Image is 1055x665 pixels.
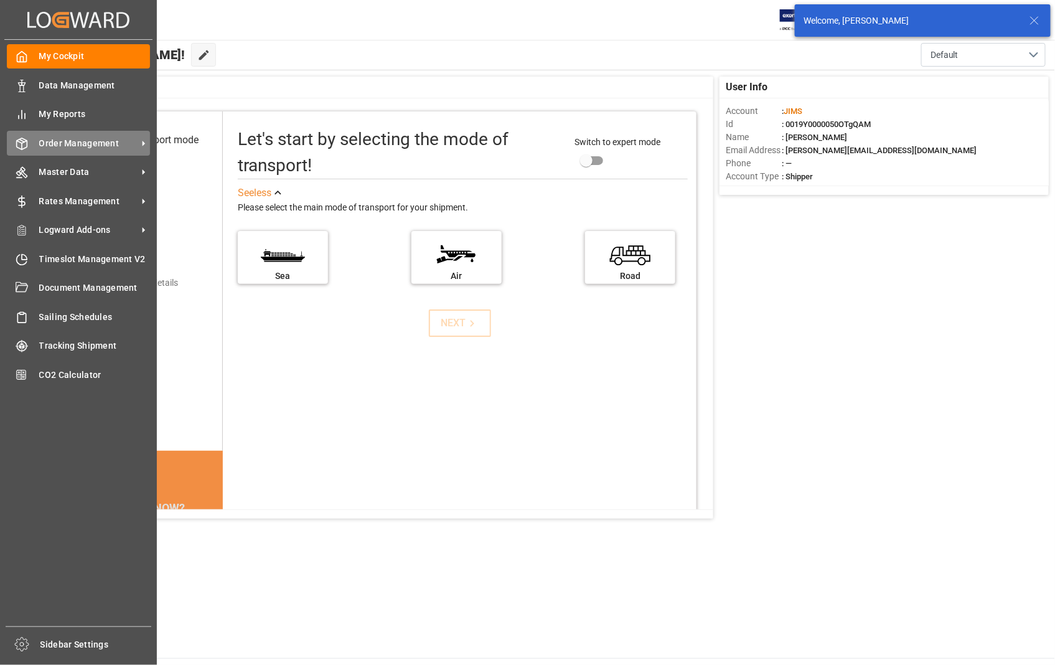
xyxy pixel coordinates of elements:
div: Let's start by selecting the mode of transport! [238,126,562,179]
div: Please select the main mode of transport for your shipment. [238,200,688,215]
span: CO2 Calculator [39,369,151,382]
button: NEXT [429,309,491,337]
a: Data Management [7,73,150,97]
span: Account Type [726,170,782,183]
span: Tracking Shipment [39,339,151,352]
span: Account [726,105,782,118]
div: Road [591,270,669,283]
span: Name [726,131,782,144]
div: Welcome, [PERSON_NAME] [804,14,1018,27]
span: User Info [726,80,767,95]
a: Timeslot Management V2 [7,247,150,271]
a: CO2 Calculator [7,362,150,387]
div: See less [238,186,271,200]
span: Id [726,118,782,131]
span: Sailing Schedules [39,311,151,324]
img: Exertis%20JAM%20-%20Email%20Logo.jpg_1722504956.jpg [780,9,823,31]
div: NEXT [441,316,479,331]
span: Logward Add-ons [39,224,138,237]
div: Sea [244,270,322,283]
span: Timeslot Management V2 [39,253,151,266]
span: Default [931,49,959,62]
span: Order Management [39,137,138,150]
div: Air [418,270,495,283]
span: Phone [726,157,782,170]
span: : — [782,159,792,168]
span: Master Data [39,166,138,179]
div: Add shipping details [100,276,178,290]
span: : [782,106,802,116]
span: Sidebar Settings [40,638,152,651]
span: My Reports [39,108,151,121]
a: Document Management [7,276,150,300]
span: Document Management [39,281,151,295]
span: : [PERSON_NAME] [782,133,847,142]
a: Tracking Shipment [7,334,150,358]
span: My Cockpit [39,50,151,63]
span: Data Management [39,79,151,92]
a: Sailing Schedules [7,304,150,329]
span: JIMS [784,106,802,116]
a: My Reports [7,102,150,126]
span: Rates Management [39,195,138,208]
span: : [PERSON_NAME][EMAIL_ADDRESS][DOMAIN_NAME] [782,146,977,155]
span: Switch to expert mode [574,137,660,147]
button: open menu [921,43,1046,67]
a: My Cockpit [7,44,150,68]
span: : 0019Y0000050OTgQAM [782,120,871,129]
span: : Shipper [782,172,813,181]
span: Email Address [726,144,782,157]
